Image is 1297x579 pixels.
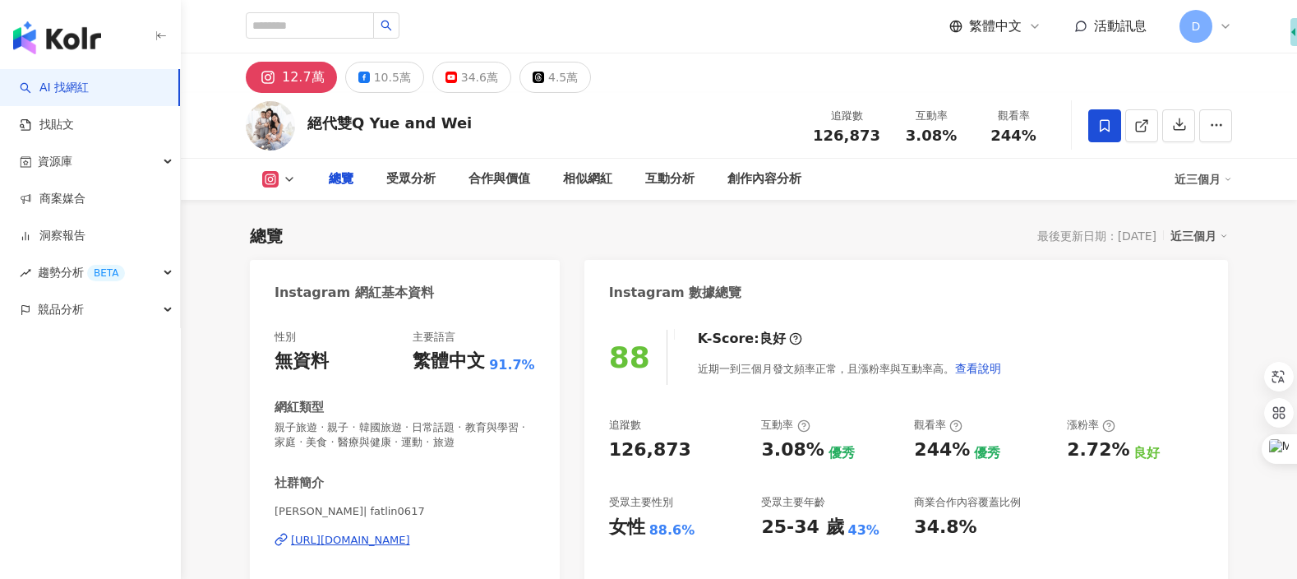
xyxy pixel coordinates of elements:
[275,533,535,548] a: [URL][DOMAIN_NAME]
[275,475,324,492] div: 社群簡介
[38,143,72,180] span: 資源庫
[609,418,641,433] div: 追蹤數
[87,265,125,281] div: BETA
[1067,418,1115,433] div: 漲粉率
[246,101,295,151] img: KOL Avatar
[20,267,31,279] span: rise
[982,108,1045,124] div: 觀看率
[609,495,673,510] div: 受眾主要性別
[461,66,498,89] div: 34.6萬
[914,515,976,540] div: 34.8%
[548,66,578,89] div: 4.5萬
[413,330,455,345] div: 主要語言
[275,504,535,519] span: [PERSON_NAME]| fatlin0617
[813,108,880,124] div: 追蹤數
[848,521,879,540] div: 43%
[20,117,74,133] a: 找貼文
[609,340,650,374] div: 88
[20,228,85,244] a: 洞察報告
[1094,18,1147,34] span: 活動訊息
[914,438,970,463] div: 244%
[386,169,436,189] div: 受眾分析
[974,444,1000,462] div: 優秀
[291,533,410,548] div: [URL][DOMAIN_NAME]
[38,291,84,328] span: 競品分析
[374,66,411,89] div: 10.5萬
[275,284,434,302] div: Instagram 網紅基本資料
[275,420,535,450] span: 親子旅遊 · 親子 · 韓國旅遊 · 日常話題 · 教育與學習 · 家庭 · 美食 · 醫療與健康 · 運動 · 旅遊
[609,284,742,302] div: Instagram 數據總覽
[1133,444,1160,462] div: 良好
[761,438,824,463] div: 3.08%
[990,127,1036,144] span: 244%
[761,418,810,433] div: 互動率
[900,108,962,124] div: 互動率
[282,66,325,89] div: 12.7萬
[829,444,855,462] div: 優秀
[698,352,1002,385] div: 近期一到三個月發文頻率正常，且漲粉率與互動率高。
[1037,229,1156,243] div: 最後更新日期：[DATE]
[954,352,1002,385] button: 查看說明
[645,169,695,189] div: 互動分析
[761,515,843,540] div: 25-34 歲
[432,62,511,93] button: 34.6萬
[969,17,1022,35] span: 繁體中文
[38,254,125,291] span: 趨勢分析
[1170,225,1228,247] div: 近三個月
[13,21,101,54] img: logo
[914,418,962,433] div: 觀看率
[275,330,296,345] div: 性別
[914,495,1021,510] div: 商業合作內容覆蓋比例
[727,169,801,189] div: 創作內容分析
[250,225,283,248] div: 總覽
[246,62,337,93] button: 12.7萬
[761,495,825,510] div: 受眾主要年齡
[275,399,324,416] div: 網紅類型
[813,127,880,144] span: 126,873
[609,515,645,540] div: 女性
[609,438,691,463] div: 126,873
[519,62,591,93] button: 4.5萬
[698,330,802,348] div: K-Score :
[759,330,786,348] div: 良好
[275,349,329,374] div: 無資料
[468,169,530,189] div: 合作與價值
[307,113,472,133] div: 絕代雙Q Yue and Wei
[381,20,392,31] span: search
[649,521,695,540] div: 88.6%
[413,349,485,374] div: 繁體中文
[329,169,353,189] div: 總覽
[20,191,85,207] a: 商案媒合
[20,80,89,96] a: searchAI 找網紅
[906,127,957,144] span: 3.08%
[1192,17,1201,35] span: D
[955,362,1001,375] span: 查看說明
[345,62,424,93] button: 10.5萬
[1175,166,1232,192] div: 近三個月
[1067,438,1129,463] div: 2.72%
[489,356,535,374] span: 91.7%
[563,169,612,189] div: 相似網紅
